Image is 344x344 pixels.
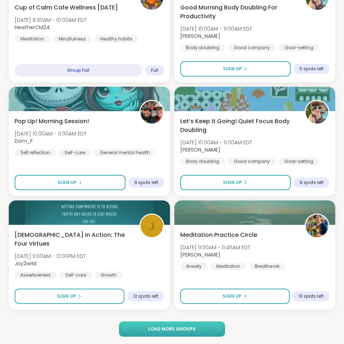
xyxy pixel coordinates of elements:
span: [DATE] 11:00AM - 11:45AM EDT [180,244,250,251]
span: Full [151,67,158,73]
span: 13 spots left [298,293,324,299]
div: Good company [228,158,276,165]
div: Group Full [15,64,142,77]
img: Adrienne_QueenOfTheDawn [306,101,328,124]
b: [PERSON_NAME] [180,32,220,40]
span: Sign Up [223,66,242,72]
span: [DATE] 10:00AM - 11:00AM EDT [180,139,252,146]
div: Self reflection [15,149,56,156]
button: Sign Up [15,175,125,190]
span: [DATE] 10:00AM - 11:00AM EDT [15,130,86,137]
span: 9 spots left [299,180,324,185]
b: Joy2wrld [15,260,36,267]
span: Sign Up [223,179,242,186]
span: Sign Up [223,293,241,300]
div: Mindfulness [53,35,92,43]
div: Self-care [59,149,91,156]
div: Goal-setting [279,158,319,165]
button: Load more groups [119,321,225,337]
b: HeatherCM24 [15,24,50,31]
span: Sign Up [58,179,77,186]
div: Assertiveness [15,271,57,279]
div: Body doubling [180,44,225,51]
span: 9 spots left [134,180,158,185]
b: Dom_F [15,137,33,145]
div: Meditation [15,35,50,43]
span: [DATE] 11:00AM - 12:00PM EDT [15,253,86,260]
button: Sign Up [15,289,124,304]
span: Let’s Keep It Going! Quiet Focus Body Doubling [180,117,297,134]
button: Sign Up [180,61,291,77]
div: General mental health [94,149,156,156]
span: 5 spots left [299,66,324,72]
div: Good company [228,44,276,51]
div: Body doubling [180,158,225,165]
span: Good Morning Body Doubling For Productivity [180,3,297,21]
div: Anxiety [180,263,208,270]
div: Meditation [210,263,246,270]
span: Load more groups [148,326,196,332]
span: [DATE] 10:00AM - 11:00AM EDT [180,25,252,32]
div: Breathwork [249,263,285,270]
b: [PERSON_NAME] [180,146,220,153]
div: Self-care [59,271,92,279]
img: Dom_F [140,101,163,124]
span: [DEMOGRAPHIC_DATA] in Action: The Four Virtues [15,231,131,248]
div: Growth [95,271,123,279]
span: Cup of Calm Cafe Wellness [DATE] [15,3,118,12]
div: Goal-setting [279,44,319,51]
button: Sign Up [180,289,290,304]
span: 12 spots left [133,293,158,299]
span: J [149,218,155,235]
span: [DATE] 9:30AM - 10:00AM EDT [15,16,86,24]
span: Pop Up! Morning Session! [15,117,89,126]
button: Sign Up [180,175,291,190]
span: Sign Up [57,293,76,300]
span: Meditation Practice Circle [180,231,257,239]
img: Nicholas [306,215,328,237]
div: Healthy habits [94,35,138,43]
b: [PERSON_NAME] [180,251,220,258]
